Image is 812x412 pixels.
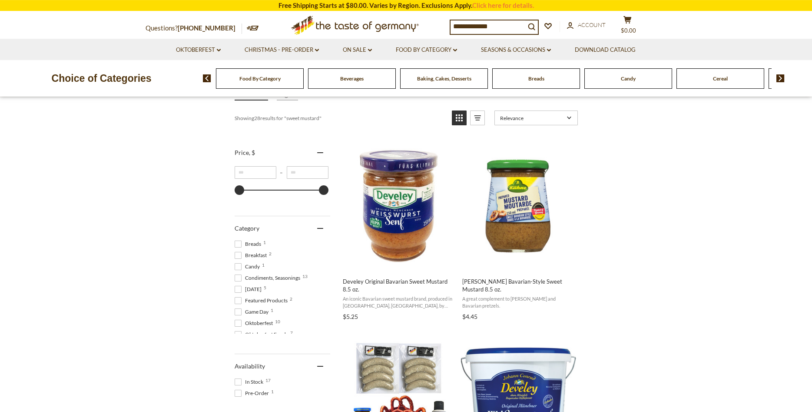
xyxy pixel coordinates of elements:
[262,263,265,267] span: 1
[235,285,264,293] span: [DATE]
[472,1,534,9] a: Click here for details.
[235,224,259,232] span: Category
[235,362,265,370] span: Availability
[235,263,262,271] span: Candy
[396,45,457,55] a: Food By Category
[287,166,328,179] input: Maximum value
[265,378,271,382] span: 17
[176,45,221,55] a: Oktoberfest
[341,148,457,264] img: Develey Original Bavarian Sweet Mustard 8.5 oz.
[264,285,266,290] span: 5
[178,24,235,32] a: [PHONE_NUMBER]
[235,331,291,338] span: Oktoberfest Foods
[615,16,641,37] button: $0.00
[235,274,303,282] span: Condiments, Seasonings
[290,331,293,335] span: 7
[235,111,445,125] div: Showing results for " "
[452,111,467,125] a: View grid mode
[235,308,271,316] span: Game Day
[239,75,281,82] a: Food By Category
[462,313,477,320] span: $4.45
[500,115,564,121] span: Relevance
[290,297,292,301] span: 2
[235,149,255,156] span: Price
[302,274,308,278] span: 13
[621,27,636,34] span: $0.00
[417,75,471,82] a: Baking, Cakes, Desserts
[575,45,636,55] a: Download Catalog
[713,75,728,82] a: Cereal
[263,240,266,245] span: 1
[235,297,290,305] span: Featured Products
[276,169,287,176] span: –
[343,313,358,320] span: $5.25
[271,389,274,394] span: 1
[271,308,273,312] span: 1
[343,278,455,293] span: Develey Original Bavarian Sweet Mustard 8.5 oz.
[494,111,578,125] a: Sort options
[235,378,266,386] span: In Stock
[776,74,785,82] img: next arrow
[470,111,485,125] a: View list mode
[275,319,280,324] span: 10
[269,251,272,256] span: 2
[462,295,575,309] span: A great complement to [PERSON_NAME] and Bavarian pretzels.
[341,141,457,323] a: Develey Original Bavarian Sweet Mustard 8.5 oz.
[461,148,576,264] img: Kuehne Bavarian-Style Sweet Mustard
[254,115,260,121] b: 28
[578,21,606,28] span: Account
[340,75,364,82] a: Beverages
[235,240,264,248] span: Breads
[621,75,636,82] a: Candy
[343,45,372,55] a: On Sale
[235,251,269,259] span: Breakfast
[462,278,575,293] span: [PERSON_NAME] Bavarian-Style Sweet Mustard 8.5 oz.
[249,149,255,156] span: , $
[528,75,544,82] a: Breads
[481,45,551,55] a: Seasons & Occasions
[235,319,275,327] span: Oktoberfest
[567,20,606,30] a: Account
[235,166,276,179] input: Minimum value
[245,45,319,55] a: Christmas - PRE-ORDER
[203,74,211,82] img: previous arrow
[343,295,455,309] span: An iconic Bavarian sweet mustard brand, produced in [GEOGRAPHIC_DATA], [GEOGRAPHIC_DATA], by [PER...
[461,141,576,323] a: Kuehne Bavarian-Style Sweet Mustard 8.5 oz.
[146,23,242,34] p: Questions?
[235,389,272,397] span: Pre-Order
